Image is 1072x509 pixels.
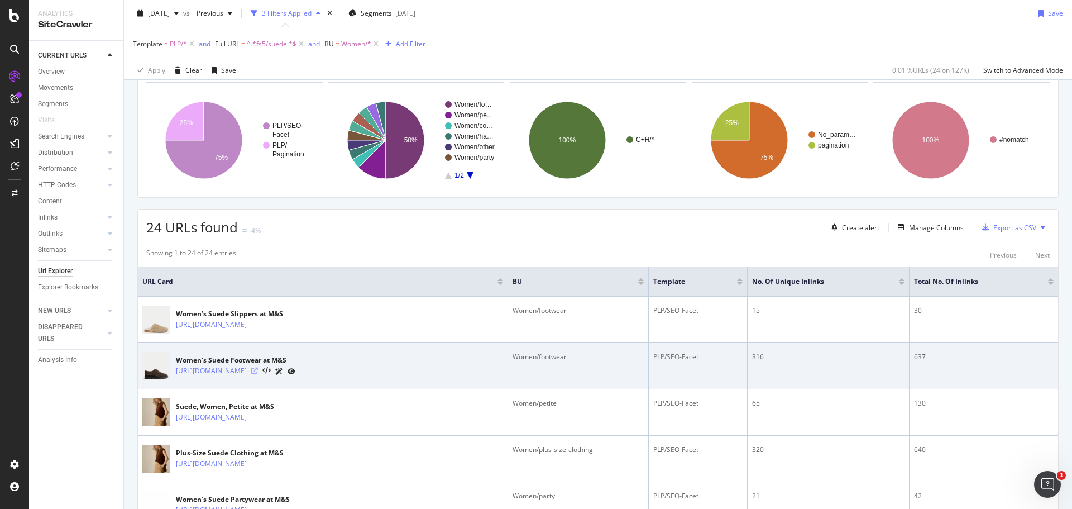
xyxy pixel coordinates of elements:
[818,141,849,149] text: pagination
[341,36,371,52] span: Women/*
[914,445,1054,455] div: 640
[892,65,969,75] div: 0.01 % URLs ( 24 on 127K )
[38,98,116,110] a: Segments
[38,115,55,126] div: Visits
[1034,4,1063,22] button: Save
[404,136,417,144] text: 50%
[914,306,1054,316] div: 30
[1035,250,1050,260] div: Next
[176,365,247,377] a: [URL][DOMAIN_NAME]
[142,302,170,338] img: main image
[38,305,104,317] a: NEW URLS
[308,39,320,49] div: and
[38,228,104,240] a: Outlinks
[827,218,879,236] button: Create alert
[146,218,238,236] span: 24 URLs found
[38,305,71,317] div: NEW URLS
[38,50,104,61] a: CURRENT URLS
[1048,8,1063,18] div: Save
[653,491,743,501] div: PLP/SEO-Facet
[513,352,644,362] div: Women/footwear
[653,445,743,455] div: PLP/SEO-Facet
[247,36,296,52] span: ^.*fs5/suede.*$
[185,65,202,75] div: Clear
[192,8,223,18] span: Previous
[454,172,464,179] text: 1/2
[454,111,494,119] text: Women/pe…
[1034,471,1061,498] iframe: Intercom live chat
[207,61,236,79] button: Save
[344,4,420,22] button: Segments[DATE]
[176,319,247,330] a: [URL][DOMAIN_NAME]
[990,250,1017,260] div: Previous
[192,4,237,22] button: Previous
[133,61,165,79] button: Apply
[38,212,58,223] div: Inlinks
[176,402,295,412] div: Suede, Women, Petite at M&S
[381,37,425,51] button: Add Filter
[38,282,116,293] a: Explorer Bookmarks
[38,196,116,207] a: Content
[38,66,116,78] a: Overview
[146,248,236,261] div: Showing 1 to 24 of 24 entries
[454,143,495,151] text: Women/other
[38,82,73,94] div: Movements
[38,115,66,126] a: Visits
[395,8,415,18] div: [DATE]
[272,150,304,158] text: Pagination
[146,92,321,189] div: A chart.
[38,82,116,94] a: Movements
[38,228,63,240] div: Outlinks
[893,221,964,234] button: Manage Columns
[914,352,1054,362] div: 637
[38,131,84,142] div: Search Engines
[262,367,271,375] button: View HTML Source
[559,136,576,144] text: 100%
[914,277,1031,287] span: Total No. of Inlinks
[979,61,1063,79] button: Switch to Advanced Mode
[725,119,739,127] text: 25%
[183,8,192,18] span: vs
[176,494,295,505] div: Women’s Suede Partywear at M&S
[873,92,1048,189] div: A chart.
[38,212,104,223] a: Inlinks
[653,277,720,287] span: Template
[246,4,325,22] button: 3 Filters Applied
[38,131,104,142] a: Search Engines
[38,179,104,191] a: HTTP Codes
[922,136,940,144] text: 100%
[241,39,245,49] span: =
[38,179,76,191] div: HTTP Codes
[38,321,94,345] div: DISAPPEARED URLS
[38,163,104,175] a: Performance
[752,445,904,455] div: 320
[38,163,77,175] div: Performance
[1035,248,1050,261] button: Next
[336,39,339,49] span: =
[752,398,904,408] div: 65
[275,365,283,377] a: AI Url Details
[251,368,258,374] a: Visit Online Page
[38,9,114,18] div: Analytics
[176,355,295,365] div: Women’s Suede Footwear at M&S
[148,8,170,18] span: 2025 Aug. 30th
[361,8,392,18] span: Segments
[818,131,856,139] text: No_param…
[288,365,295,377] a: URL Inspection
[214,154,228,161] text: 75%
[215,39,240,49] span: Full URL
[513,277,621,287] span: BU
[199,39,210,49] div: and
[692,92,867,189] div: A chart.
[454,122,493,130] text: Women/co…
[510,92,685,189] svg: A chart.
[142,348,170,384] img: main image
[914,398,1054,408] div: 130
[38,147,73,159] div: Distribution
[170,36,187,52] span: PLP/*
[328,92,503,189] svg: A chart.
[752,306,904,316] div: 15
[38,50,87,61] div: CURRENT URLS
[38,354,116,366] a: Analysis Info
